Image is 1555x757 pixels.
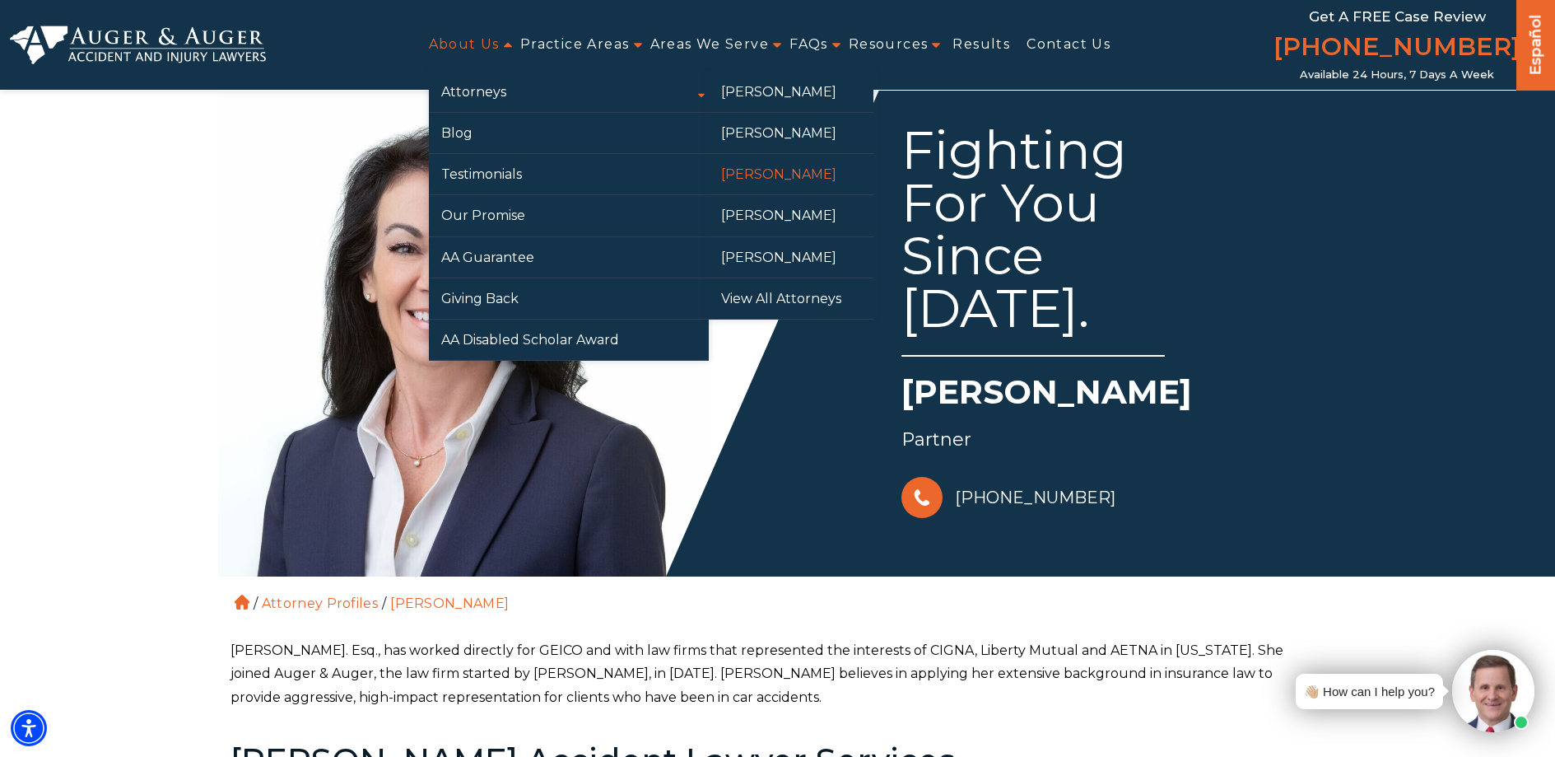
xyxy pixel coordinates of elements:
a: Resources [849,26,929,63]
a: [PERSON_NAME] [709,154,873,194]
div: Partner [901,423,1328,456]
a: [PERSON_NAME] [709,72,873,112]
a: Practice Areas [520,26,630,63]
img: Intaker widget Avatar [1452,650,1534,732]
a: [PHONE_NUMBER] [1273,29,1520,68]
h1: [PERSON_NAME] [901,369,1328,423]
a: View All Attorneys [709,278,873,319]
a: Giving Back [429,278,709,319]
a: Results [952,26,1010,63]
a: Attorneys [429,72,709,112]
a: Testimonials [429,154,709,194]
div: Accessibility Menu [11,710,47,746]
a: FAQs [789,26,828,63]
span: Get a FREE Case Review [1309,8,1486,25]
a: [PERSON_NAME] [709,195,873,236]
a: [PERSON_NAME] [709,237,873,278]
span: Available 24 Hours, 7 Days a Week [1300,68,1494,82]
a: Attorney Profiles [262,596,378,611]
a: Blog [429,113,709,153]
a: [PERSON_NAME] [709,113,873,153]
a: AA Guarantee [429,237,709,278]
img: Arlene Auger [218,82,712,577]
ol: / / [230,577,1325,614]
div: Fighting For You Since [DATE]. [901,124,1165,357]
a: Our Promise [429,195,709,236]
div: 👋🏼 How can I help you? [1304,680,1435,703]
a: AA Disabled Scholar Award [429,320,709,360]
a: Contact Us [1027,26,1110,63]
a: [PHONE_NUMBER] [901,473,1115,522]
a: Areas We Serve [650,26,770,63]
a: About Us [429,26,500,63]
li: [PERSON_NAME] [386,596,513,611]
img: Auger & Auger Accident and Injury Lawyers Logo [10,26,266,65]
p: [PERSON_NAME]. Esq., has worked directly for GEICO and with law firms that represented the intere... [230,639,1325,710]
a: Home [235,595,249,610]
